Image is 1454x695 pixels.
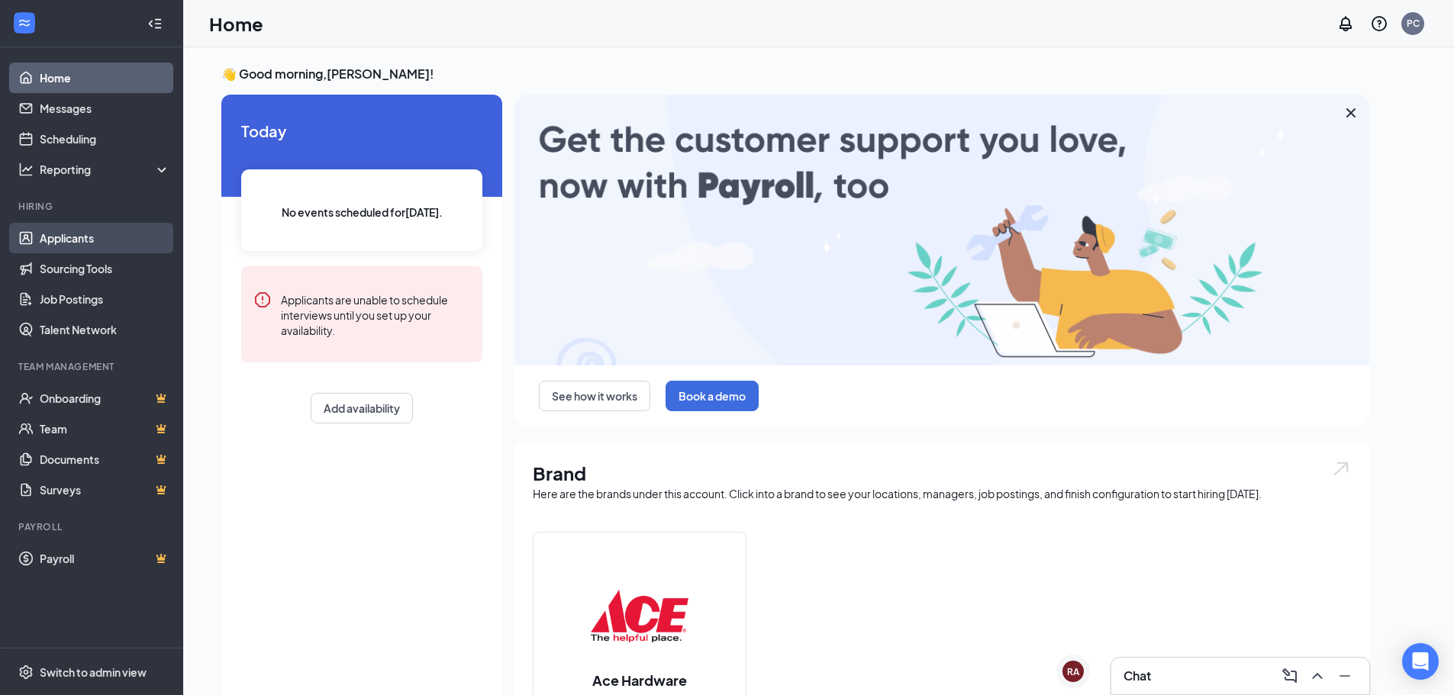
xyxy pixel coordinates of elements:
a: PayrollCrown [40,543,170,574]
svg: Analysis [18,162,34,177]
h1: Home [209,11,263,37]
button: Minimize [1333,664,1357,688]
svg: Error [253,291,272,309]
span: No events scheduled for [DATE] . [282,204,443,220]
a: TeamCrown [40,413,170,444]
div: Hiring [18,200,167,213]
svg: Notifications [1336,14,1355,33]
svg: ChevronUp [1308,667,1327,685]
h2: Ace Hardware [577,671,702,690]
a: Sourcing Tools [40,253,170,284]
a: SurveysCrown [40,475,170,505]
div: Applicants are unable to schedule interviews until you set up your availability. [281,291,470,338]
button: Book a demo [666,381,759,411]
button: ChevronUp [1305,664,1330,688]
svg: WorkstreamLogo [17,15,32,31]
div: PC [1407,17,1420,30]
svg: Cross [1342,104,1360,122]
svg: Settings [18,664,34,680]
h3: 👋 Good morning, [PERSON_NAME] ! [221,66,1369,82]
button: See how it works [539,381,650,411]
a: Applicants [40,223,170,253]
div: Here are the brands under this account. Click into a brand to see your locations, managers, job p... [533,486,1351,501]
button: ComposeMessage [1278,664,1302,688]
h1: Brand [533,460,1351,486]
div: Payroll [18,520,167,533]
a: Home [40,63,170,93]
svg: Collapse [147,16,163,31]
a: Talent Network [40,314,170,345]
div: RA [1067,665,1079,678]
svg: QuestionInfo [1370,14,1388,33]
span: Today [241,119,482,143]
div: Reporting [40,162,171,177]
a: Scheduling [40,124,170,154]
a: DocumentsCrown [40,444,170,475]
div: Switch to admin view [40,664,147,680]
div: Team Management [18,360,167,373]
svg: Minimize [1336,667,1354,685]
img: Ace Hardware [591,567,688,664]
img: open.6027fd2a22e1237b5b06.svg [1331,460,1351,478]
svg: ComposeMessage [1281,667,1299,685]
a: Messages [40,93,170,124]
button: Add availability [311,393,413,423]
a: Job Postings [40,284,170,314]
div: Open Intercom Messenger [1402,643,1439,680]
a: OnboardingCrown [40,383,170,413]
img: payroll-large.gif [514,95,1369,365]
h3: Chat [1124,668,1151,684]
